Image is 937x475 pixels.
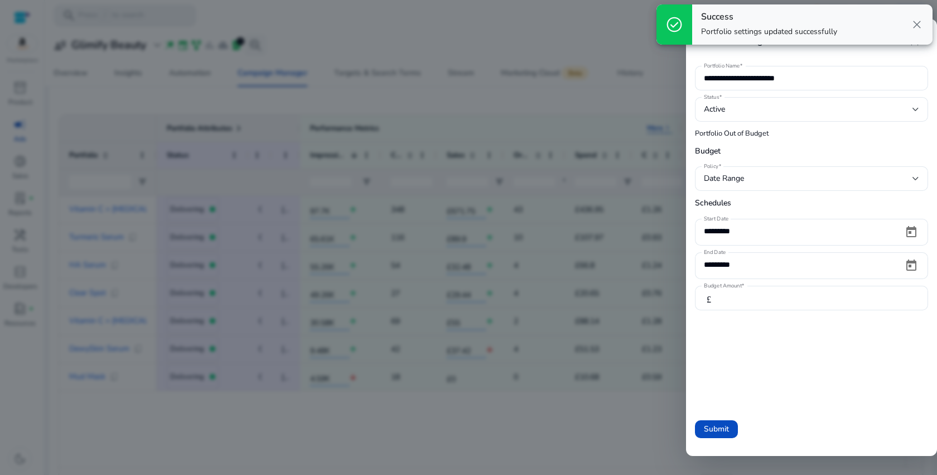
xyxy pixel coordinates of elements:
[695,64,928,402] form: Portfolio Out of Budget
[898,219,925,246] button: Open calendar
[704,173,744,184] span: Date Range
[704,282,742,290] mat-label: Budget Amount
[695,146,928,157] h5: Budget
[704,215,728,223] mat-label: Start Date
[704,104,725,114] span: Active
[665,16,683,33] span: check_circle
[695,198,928,209] h5: Schedules
[696,294,722,303] mat-icon: £
[701,26,837,37] p: Portfolio settings updated successfully
[701,12,837,22] h4: Success
[704,62,740,70] mat-label: Portfolio Name
[704,423,729,435] span: Submit
[704,248,726,256] mat-label: End Date
[898,252,925,279] button: Open calendar
[695,420,738,438] button: Submit
[910,18,924,31] span: close
[704,163,718,171] mat-label: Policy
[704,93,719,101] mat-label: Status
